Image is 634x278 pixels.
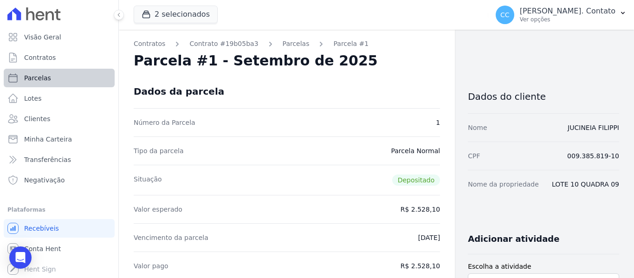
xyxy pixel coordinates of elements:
nav: Breadcrumb [134,39,440,49]
dt: Nome da propriedade [468,180,539,189]
dt: Nome [468,123,487,132]
a: Contratos [4,48,115,67]
a: Recebíveis [4,219,115,238]
a: Clientes [4,110,115,128]
span: Visão Geral [24,32,61,42]
dt: Valor pago [134,261,168,271]
a: Parcelas [4,69,115,87]
div: Plataformas [7,204,111,215]
span: Minha Carteira [24,135,72,144]
h2: Parcela #1 - Setembro de 2025 [134,52,378,69]
a: Transferências [4,150,115,169]
span: Negativação [24,175,65,185]
span: Clientes [24,114,50,123]
a: Contratos [134,39,165,49]
dd: 1 [436,118,440,127]
p: [PERSON_NAME]. Contato [520,6,615,16]
dt: Tipo da parcela [134,146,184,155]
span: Transferências [24,155,71,164]
span: Lotes [24,94,42,103]
span: Parcelas [24,73,51,83]
span: Recebíveis [24,224,59,233]
dt: CPF [468,151,480,161]
dd: R$ 2.528,10 [401,205,440,214]
dd: LOTE 10 QUADRA 09 [552,180,619,189]
h3: Dados do cliente [468,91,619,102]
dd: R$ 2.528,10 [401,261,440,271]
h3: Adicionar atividade [468,233,559,245]
dd: Parcela Normal [391,146,440,155]
dt: Número da Parcela [134,118,195,127]
a: Contrato #19b05ba3 [189,39,258,49]
dd: 009.385.819-10 [567,151,619,161]
a: Conta Hent [4,239,115,258]
dt: Vencimento da parcela [134,233,208,242]
span: Depositado [392,175,440,186]
a: JUCINEIA FILIPPI [568,124,619,131]
a: Parcela #1 [333,39,369,49]
p: Ver opções [520,16,615,23]
dd: [DATE] [418,233,440,242]
a: Negativação [4,171,115,189]
span: Conta Hent [24,244,61,253]
button: 2 selecionados [134,6,218,23]
div: Open Intercom Messenger [9,246,32,269]
a: Minha Carteira [4,130,115,149]
a: Lotes [4,89,115,108]
a: Visão Geral [4,28,115,46]
span: Contratos [24,53,56,62]
a: Parcelas [283,39,310,49]
button: CC [PERSON_NAME]. Contato Ver opções [488,2,634,28]
dt: Valor esperado [134,205,182,214]
dt: Situação [134,175,162,186]
span: CC [500,12,510,18]
label: Escolha a atividade [468,262,619,272]
div: Dados da parcela [134,86,224,97]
